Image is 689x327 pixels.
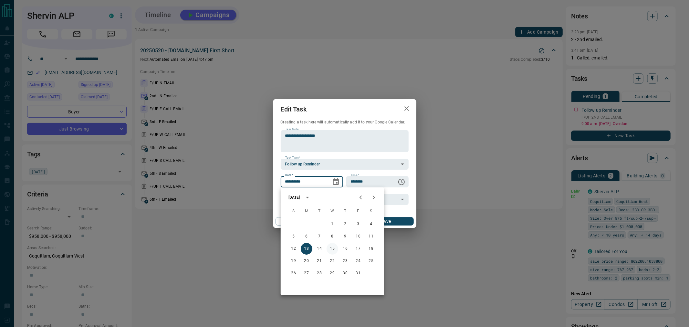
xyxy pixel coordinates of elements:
[339,218,351,230] button: 2
[339,243,351,255] button: 16
[288,205,299,218] span: Sunday
[327,218,338,230] button: 1
[288,195,300,200] div: [DATE]
[301,255,312,267] button: 20
[301,205,312,218] span: Monday
[358,217,413,226] button: Save
[352,268,364,279] button: 31
[365,231,377,242] button: 11
[276,217,331,226] button: Cancel
[288,268,299,279] button: 26
[365,243,377,255] button: 18
[339,231,351,242] button: 9
[302,192,313,203] button: calendar view is open, switch to year view
[301,243,312,255] button: 13
[365,255,377,267] button: 25
[288,231,299,242] button: 5
[327,255,338,267] button: 22
[352,255,364,267] button: 24
[288,243,299,255] button: 12
[314,268,325,279] button: 28
[314,205,325,218] span: Tuesday
[354,191,367,204] button: Previous month
[365,218,377,230] button: 4
[327,268,338,279] button: 29
[339,268,351,279] button: 30
[281,120,409,125] p: Creating a task here will automatically add it to your Google Calendar.
[314,231,325,242] button: 7
[314,255,325,267] button: 21
[281,159,409,170] div: Follow up Reminder
[351,173,359,177] label: Time
[285,156,300,160] label: Task Type
[327,243,338,255] button: 15
[339,205,351,218] span: Thursday
[327,205,338,218] span: Wednesday
[301,231,312,242] button: 6
[339,255,351,267] button: 23
[352,218,364,230] button: 3
[352,231,364,242] button: 10
[285,173,293,177] label: Date
[352,205,364,218] span: Friday
[327,231,338,242] button: 8
[301,268,312,279] button: 27
[365,205,377,218] span: Saturday
[352,243,364,255] button: 17
[288,255,299,267] button: 19
[273,99,314,120] h2: Edit Task
[314,243,325,255] button: 14
[285,127,298,132] label: Task Note
[367,191,380,204] button: Next month
[329,175,342,188] button: Choose date, selected date is Oct 13, 2025
[395,175,408,188] button: Choose time, selected time is 9:00 AM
